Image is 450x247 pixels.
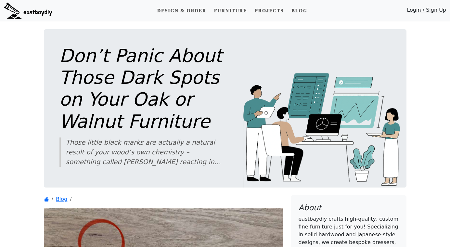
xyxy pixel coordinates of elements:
[44,195,283,203] nav: breadcrumb
[299,203,399,213] h4: About
[289,5,310,17] a: Blog
[66,137,225,167] div: Those little black marks are actually a natural result of your wood’s own chemistry – something c...
[407,6,446,17] a: Login / Sign Up
[56,196,67,202] a: Blog
[252,5,286,17] a: Projects
[59,45,225,132] h1: Don’t Panic About Those Dark Spots on Your Oak or Walnut Furniture
[212,5,250,17] a: Furniture
[4,3,52,19] img: eastbaydiy
[155,5,209,17] a: Design & Order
